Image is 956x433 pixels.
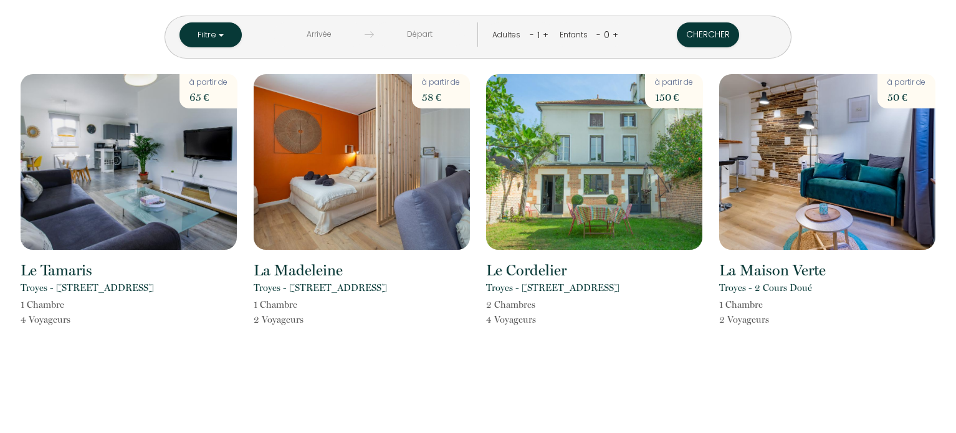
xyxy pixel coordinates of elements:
[274,22,365,47] input: Arrivée
[596,29,601,40] a: -
[613,29,618,40] a: +
[655,88,693,106] p: 150 €
[254,74,470,250] img: rental-image
[719,280,812,295] p: Troyes - 2 Cours Doué
[422,88,460,106] p: 58 €
[532,314,536,325] span: s
[719,74,935,250] img: rental-image
[887,88,925,106] p: 50 €
[21,74,237,250] img: rental-image
[254,263,343,278] h2: La Madeleine
[21,312,70,327] p: 4 Voyageur
[543,29,548,40] a: +
[719,312,769,327] p: 2 Voyageur
[486,280,619,295] p: Troyes - [STREET_ADDRESS]
[21,297,70,312] p: 1 Chambre
[254,280,387,295] p: Troyes - [STREET_ADDRESS]
[530,29,534,40] a: -
[486,263,566,278] h2: Le Cordelier
[887,77,925,88] p: à partir de
[21,263,92,278] h2: Le Tamaris
[254,312,304,327] p: 2 Voyageur
[374,22,465,47] input: Départ
[486,74,702,250] img: rental-image
[189,77,227,88] p: à partir de
[189,88,227,106] p: 65 €
[655,77,693,88] p: à partir de
[492,29,525,41] div: Adultes
[486,312,536,327] p: 4 Voyageur
[601,25,613,45] div: 0
[719,263,826,278] h2: La Maison Verte
[719,297,769,312] p: 1 Chambre
[67,314,70,325] span: s
[534,25,543,45] div: 1
[560,29,592,41] div: Enfants
[486,297,536,312] p: 2 Chambre
[179,22,242,47] button: Filtre
[300,314,304,325] span: s
[21,280,154,295] p: Troyes - [STREET_ADDRESS]
[677,22,739,47] button: Chercher
[532,299,535,310] span: s
[365,30,374,39] img: guests
[254,297,304,312] p: 1 Chambre
[765,314,769,325] span: s
[422,77,460,88] p: à partir de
